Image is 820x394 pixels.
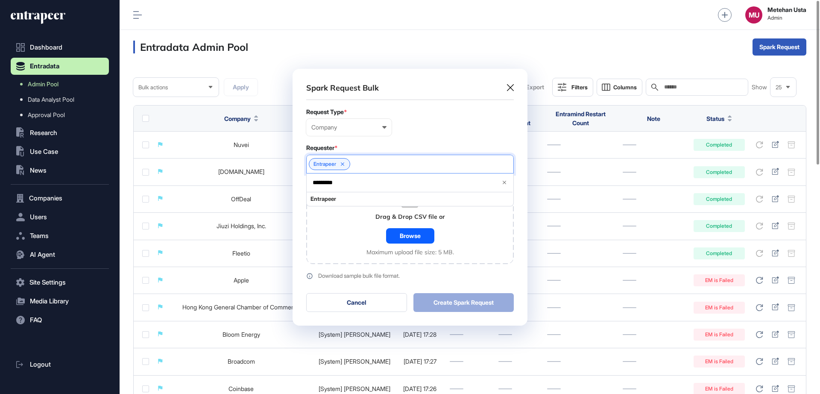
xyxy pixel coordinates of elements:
[306,273,514,279] a: Download sample bulk file format.
[318,273,400,279] div: Download sample bulk file format.
[306,144,514,151] div: Requester
[306,109,514,115] div: Request Type
[375,213,445,221] div: Drag & Drop CSV file or
[306,293,407,312] button: Cancel
[313,161,336,167] span: Entrapeer
[306,82,379,93] div: Spark Request Bulk
[310,196,509,202] span: Entrapeer
[366,249,454,256] div: Maximum upload file size: 5 MB.
[311,124,387,131] div: Company
[386,228,434,244] div: Browse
